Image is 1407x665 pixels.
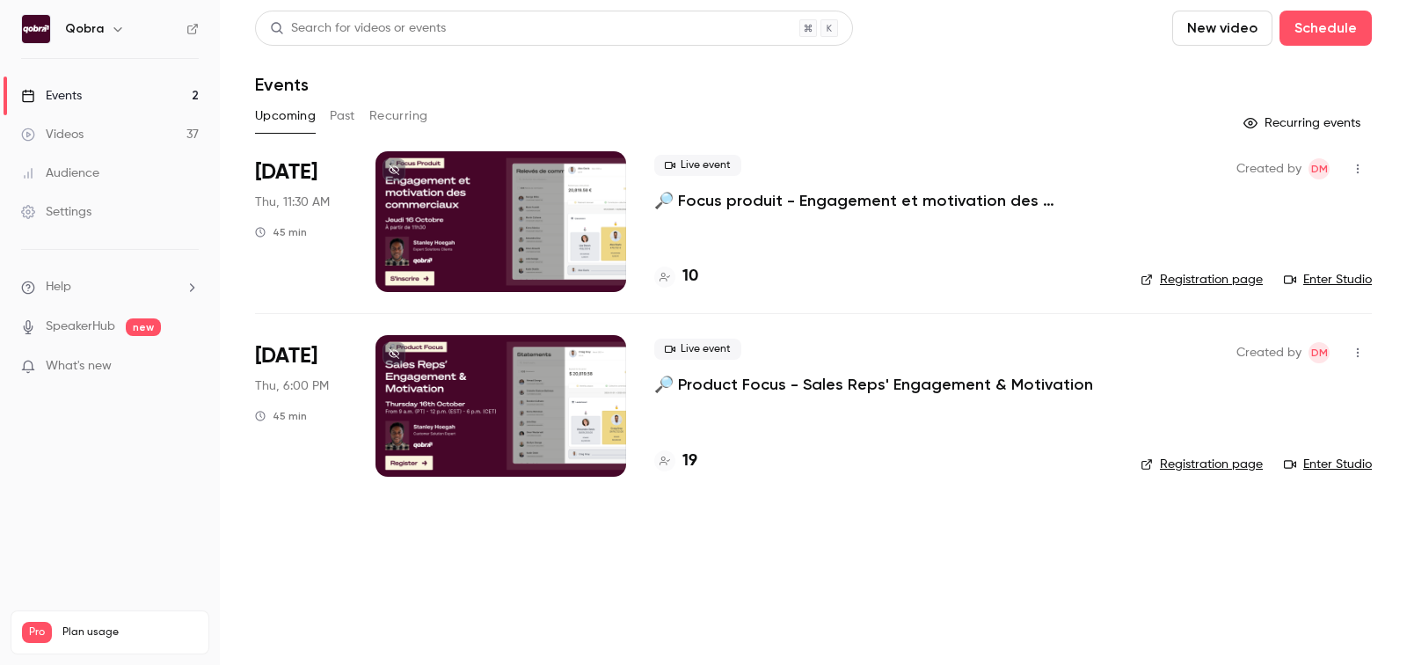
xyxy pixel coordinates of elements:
[62,625,198,639] span: Plan usage
[369,102,428,130] button: Recurring
[46,278,71,296] span: Help
[21,278,199,296] li: help-dropdown-opener
[21,164,99,182] div: Audience
[65,20,104,38] h6: Qobra
[255,342,317,370] span: [DATE]
[1284,456,1372,473] a: Enter Studio
[1236,342,1301,363] span: Created by
[21,87,82,105] div: Events
[255,377,329,395] span: Thu, 6:00 PM
[1311,158,1328,179] span: DM
[255,225,307,239] div: 45 min
[126,318,161,336] span: new
[1309,342,1330,363] span: Dylan Manceau
[654,449,697,473] a: 19
[255,151,347,292] div: Oct 16 Thu, 11:30 AM (Europe/Paris)
[1172,11,1272,46] button: New video
[255,335,347,476] div: Oct 16 Thu, 6:00 PM (Europe/Paris)
[46,318,115,336] a: SpeakerHub
[654,190,1112,211] a: 🔎 Focus produit - Engagement et motivation des commerciaux
[22,622,52,643] span: Pro
[1284,271,1372,289] a: Enter Studio
[654,265,698,289] a: 10
[255,74,309,95] h1: Events
[255,102,316,130] button: Upcoming
[682,449,697,473] h4: 19
[330,102,355,130] button: Past
[255,409,307,423] div: 45 min
[682,265,698,289] h4: 10
[1141,456,1263,473] a: Registration page
[1141,271,1263,289] a: Registration page
[654,374,1093,395] a: 🔎 Product Focus - Sales Reps' Engagement & Motivation
[21,203,91,221] div: Settings
[1309,158,1330,179] span: Dylan Manceau
[270,19,446,38] div: Search for videos or events
[1236,109,1372,137] button: Recurring events
[21,126,84,143] div: Videos
[1236,158,1301,179] span: Created by
[46,357,112,376] span: What's new
[22,15,50,43] img: Qobra
[255,194,330,211] span: Thu, 11:30 AM
[654,155,741,176] span: Live event
[1279,11,1372,46] button: Schedule
[255,158,317,186] span: [DATE]
[1311,342,1328,363] span: DM
[654,339,741,360] span: Live event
